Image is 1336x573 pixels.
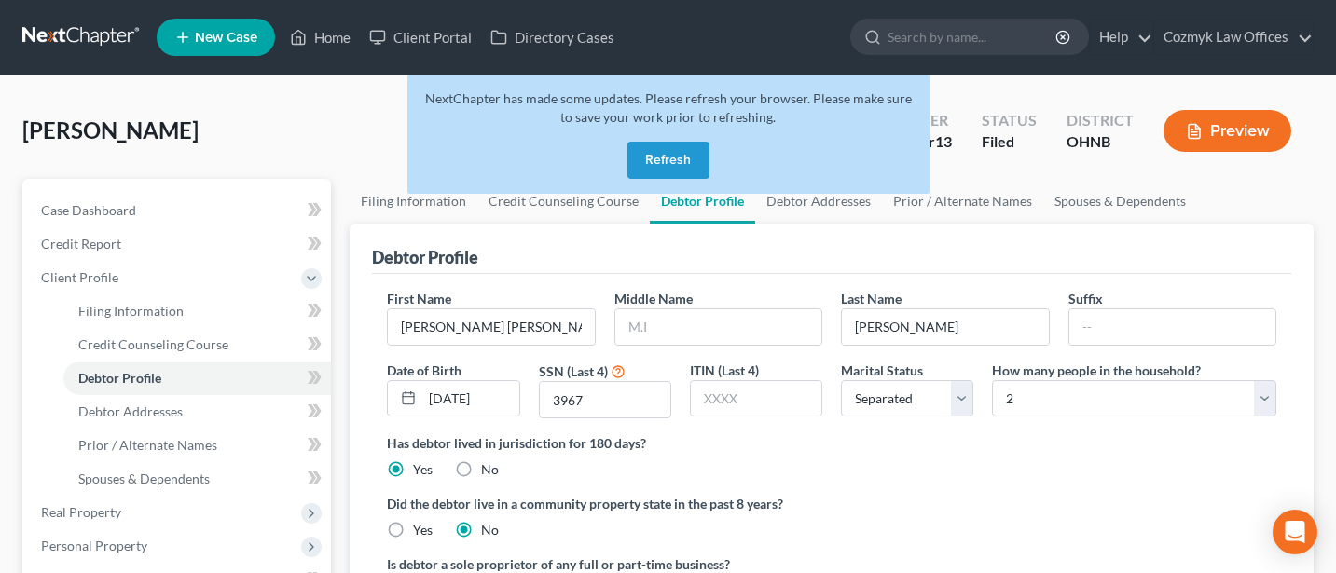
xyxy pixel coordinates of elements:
[41,236,121,252] span: Credit Report
[78,303,184,319] span: Filing Information
[1067,131,1134,153] div: OHNB
[63,362,331,395] a: Debtor Profile
[388,309,594,345] input: --
[842,309,1048,345] input: --
[387,289,451,308] label: First Name
[627,142,709,179] button: Refresh
[1154,20,1313,54] a: Cozmyk Law Offices
[481,20,624,54] a: Directory Cases
[1068,289,1103,308] label: Suffix
[1164,110,1291,152] button: Preview
[992,361,1201,380] label: How many people in the household?
[78,403,183,419] span: Debtor Addresses
[78,336,228,352] span: Credit Counseling Course
[888,20,1058,54] input: Search by name...
[387,361,461,380] label: Date of Birth
[63,462,331,496] a: Spouses & Dependents
[63,395,331,429] a: Debtor Addresses
[63,294,331,328] a: Filing Information
[481,460,499,479] label: No
[540,382,670,417] input: XXXX
[1090,20,1152,54] a: Help
[387,494,1276,513] label: Did the debtor live in a community property state in the past 8 years?
[41,269,118,285] span: Client Profile
[63,328,331,362] a: Credit Counseling Course
[422,381,518,416] input: MM/DD/YYYY
[78,437,217,453] span: Prior / Alternate Names
[41,538,147,553] span: Personal Property
[690,361,759,380] label: ITIN (Last 4)
[841,361,923,380] label: Marital Status
[78,370,161,386] span: Debtor Profile
[481,521,499,539] label: No
[425,90,912,125] span: NextChapter has made some updates. Please refresh your browser. Please make sure to save your wor...
[615,309,821,345] input: M.I
[63,429,331,462] a: Prior / Alternate Names
[982,131,1037,153] div: Filed
[539,362,608,381] label: SSN (Last 4)
[1043,179,1197,224] a: Spouses & Dependents
[1067,110,1134,131] div: District
[360,20,481,54] a: Client Portal
[935,132,952,150] span: 13
[387,433,1276,453] label: Has debtor lived in jurisdiction for 180 days?
[1069,309,1275,345] input: --
[41,504,121,520] span: Real Property
[350,179,477,224] a: Filing Information
[982,110,1037,131] div: Status
[882,179,1043,224] a: Prior / Alternate Names
[372,246,478,268] div: Debtor Profile
[26,194,331,227] a: Case Dashboard
[195,31,257,45] span: New Case
[22,116,199,143] span: [PERSON_NAME]
[41,202,136,218] span: Case Dashboard
[841,289,902,308] label: Last Name
[691,381,821,416] input: XXXX
[413,460,433,479] label: Yes
[78,471,210,486] span: Spouses & Dependents
[281,20,360,54] a: Home
[26,227,331,261] a: Credit Report
[614,289,693,308] label: Middle Name
[413,521,433,539] label: Yes
[1273,510,1317,554] div: Open Intercom Messenger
